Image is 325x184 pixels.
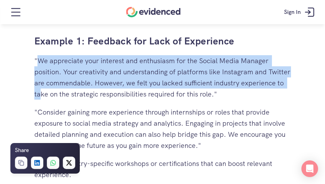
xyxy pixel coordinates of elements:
[34,55,291,100] p: "We appreciate your interest and enthusiasm for the Social Media Manager position. Your creativit...
[126,7,181,17] a: Home
[279,2,322,23] a: Sign In
[284,8,301,17] p: Sign In
[34,107,291,151] p: "Consider gaining more experience through internships or roles that provide exposure to social me...
[301,160,318,177] div: Open Intercom Messenger
[15,146,29,155] h6: Share
[34,158,291,180] p: Mention industry-specific workshops or certifications that can boost relevant experience.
